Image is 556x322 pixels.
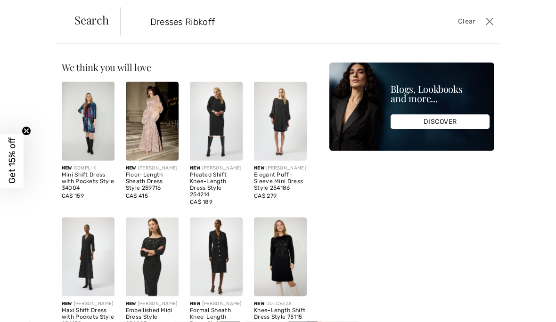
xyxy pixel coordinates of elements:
img: Knee-Length Shift Dress Style 75115. As sample [254,217,307,297]
div: Floor-Length Sheath Dress Style 259716 [126,172,179,191]
div: [PERSON_NAME] [190,165,243,172]
span: New [126,301,136,306]
span: CA$ 279 [254,193,277,199]
span: New [62,165,72,171]
span: Clear [458,16,475,27]
span: New [254,165,264,171]
div: Mini Shift Dress with Pockets Style 34004 [62,172,114,191]
img: Elegant Puff-Sleeve Mini Dress Style 254186. Black [254,82,307,161]
div: DOLCEZZA [254,300,307,307]
span: Chat [22,7,41,15]
div: [PERSON_NAME] [126,165,179,172]
span: New [190,301,200,306]
div: [PERSON_NAME] [190,300,243,307]
img: Blogs, Lookbooks and more... [329,63,494,151]
button: Close [483,14,497,29]
div: Blogs, Lookbooks and more... [391,85,490,104]
span: CA$ 415 [126,193,148,199]
span: Search [74,14,109,25]
button: Close teaser [22,127,31,136]
span: CA$ 159 [62,193,84,199]
img: Embellished Midi Dress Style 254007. Black [126,217,179,297]
img: Mini Shift Dress with Pockets Style 34004. As sample [62,82,114,161]
div: DISCOVER [391,115,490,129]
div: COMPLI K [62,165,114,172]
div: Knee-Length Shift Dress Style 75115 [254,307,307,321]
span: New [126,165,136,171]
span: CA$ 189 [190,199,213,205]
input: TYPE TO SEARCH [143,8,398,36]
div: [PERSON_NAME] [254,165,307,172]
img: Maxi Shift Dress with Pockets Style 254150. Black [62,217,114,297]
div: [PERSON_NAME] [126,300,179,307]
span: We think you will love [62,61,151,73]
img: Pleated Shift Knee-Length Dress Style 254214. Black [190,82,243,161]
span: New [254,301,264,306]
img: Floor-Length Sheath Dress Style 259716. Blush [126,82,179,161]
div: [PERSON_NAME] [62,300,114,307]
span: New [62,301,72,306]
img: Formal Sheath Knee-Length Dress Style 253072. Black [190,217,243,297]
span: Get 15% off [7,138,17,184]
div: Elegant Puff-Sleeve Mini Dress Style 254186 [254,172,307,191]
span: New [190,165,200,171]
div: Pleated Shift Knee-Length Dress Style 254214 [190,172,243,198]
